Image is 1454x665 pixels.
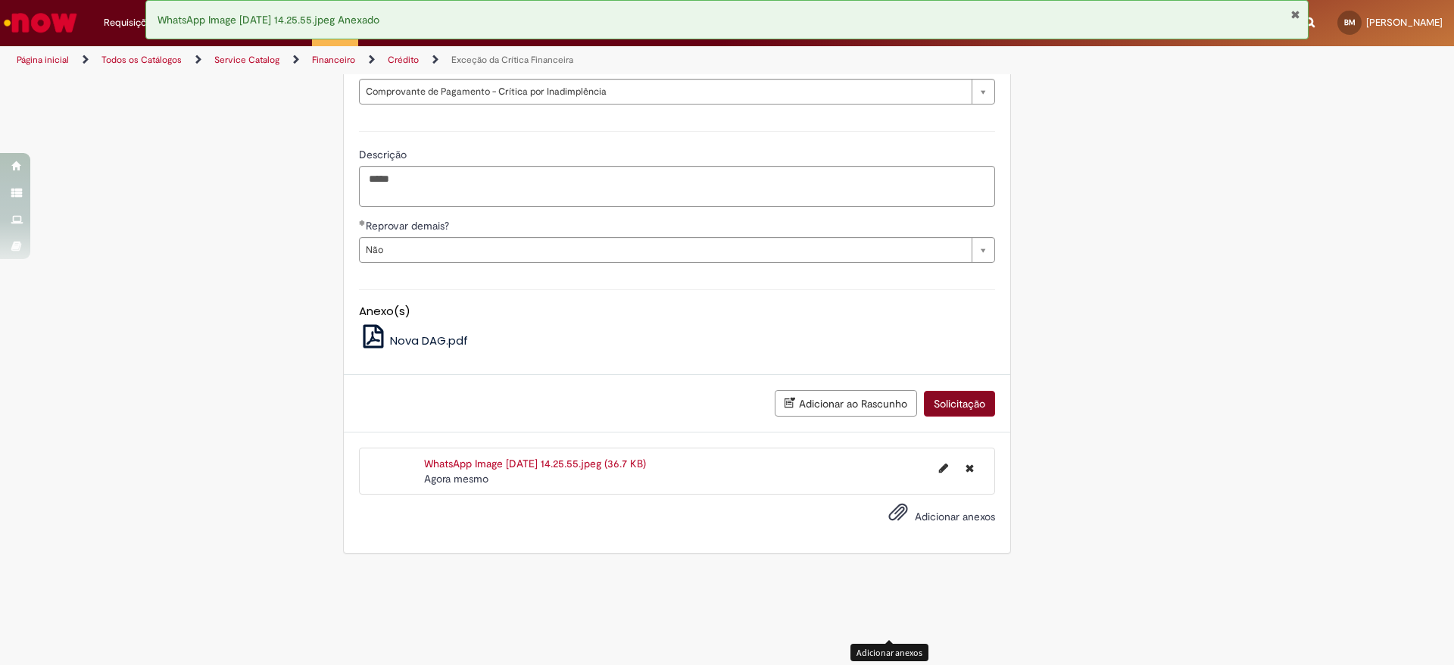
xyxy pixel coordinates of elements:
[101,54,182,66] a: Todos os Catálogos
[424,457,646,470] a: WhatsApp Image [DATE] 14.25.55.jpeg (36.7 KB)
[359,166,995,207] textarea: Descrição
[312,54,355,66] a: Financeiro
[451,54,573,66] a: Exceção da Crítica Financeira
[359,220,366,226] span: Obrigatório Preenchido
[366,219,452,233] span: Reprovar demais?
[850,644,928,661] div: Adicionar anexos
[366,238,964,262] span: Não
[956,456,983,480] button: Excluir WhatsApp Image 2025-09-30 at 14.25.55.jpeg
[11,46,958,74] ul: Trilhas de página
[885,498,912,533] button: Adicionar anexos
[424,472,488,485] time: 30/09/2025 14:27:26
[2,8,80,38] img: ServiceNow
[930,456,957,480] button: Editar nome de arquivo WhatsApp Image 2025-09-30 at 14.25.55.jpeg
[17,54,69,66] a: Página inicial
[388,54,419,66] a: Crédito
[366,80,964,104] span: Comprovante de Pagamento - Crítica por Inadimplência
[1290,8,1300,20] button: Fechar Notificação
[104,15,157,30] span: Requisições
[915,510,995,524] span: Adicionar anexos
[359,332,469,348] a: Nova DAG.pdf
[1366,16,1443,29] span: [PERSON_NAME]
[1344,17,1356,27] span: BM
[424,472,488,485] span: Agora mesmo
[158,13,379,27] span: WhatsApp Image [DATE] 14.25.55.jpeg Anexado
[924,391,995,417] button: Solicitação
[366,61,402,74] span: Motivo
[359,305,995,318] h5: Anexo(s)
[214,54,279,66] a: Service Catalog
[775,390,917,417] button: Adicionar ao Rascunho
[390,332,468,348] span: Nova DAG.pdf
[359,148,410,161] span: Descrição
